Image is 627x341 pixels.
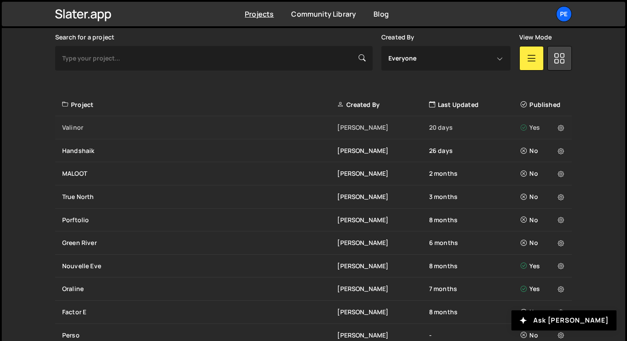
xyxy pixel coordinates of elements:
a: Nouvelle Eve [PERSON_NAME] 8 months Yes [55,255,572,278]
a: Handshaik [PERSON_NAME] 26 days No [55,139,572,163]
button: Ask [PERSON_NAME] [511,310,616,330]
div: Porftolio [62,216,337,224]
div: 8 months [429,216,521,224]
label: Search for a project [55,34,114,41]
input: Type your project... [55,46,373,71]
a: Community Library [291,9,356,19]
div: 3 months [429,192,521,201]
div: No [521,331,567,340]
a: Valinor [PERSON_NAME] 20 days Yes [55,116,572,139]
div: Yes [521,262,567,270]
div: No [521,238,567,247]
div: Nouvelle Eve [62,262,337,270]
div: No [521,308,567,316]
a: True North [PERSON_NAME] 3 months No [55,185,572,209]
div: Valinor [62,123,337,132]
div: Yes [521,284,567,293]
div: MALOOT [62,169,337,178]
a: Porftolio [PERSON_NAME] 8 months No [55,209,572,232]
div: Green River [62,238,337,247]
div: No [521,216,567,224]
div: - [429,331,521,340]
label: Created By [381,34,415,41]
div: Published [521,100,567,109]
div: [PERSON_NAME] [337,123,429,132]
a: Pe [556,6,572,22]
div: Yes [521,123,567,132]
div: 20 days [429,123,521,132]
div: 26 days [429,146,521,155]
div: True North [62,192,337,201]
div: [PERSON_NAME] [337,284,429,293]
div: No [521,169,567,178]
a: Oraline [PERSON_NAME] 7 months Yes [55,277,572,301]
a: Factor E [PERSON_NAME] 8 months No [55,301,572,324]
div: [PERSON_NAME] [337,262,429,270]
div: [PERSON_NAME] [337,146,429,155]
div: [PERSON_NAME] [337,169,429,178]
div: [PERSON_NAME] [337,331,429,340]
div: No [521,146,567,155]
div: Factor E [62,308,337,316]
div: Last Updated [429,100,521,109]
div: 2 months [429,169,521,178]
div: [PERSON_NAME] [337,192,429,201]
div: 7 months [429,284,521,293]
div: [PERSON_NAME] [337,308,429,316]
label: View Mode [519,34,552,41]
a: MALOOT [PERSON_NAME] 2 months No [55,162,572,185]
div: Created By [337,100,429,109]
div: No [521,192,567,201]
div: 8 months [429,308,521,316]
a: Projects [245,9,274,19]
div: Project [62,100,337,109]
div: 6 months [429,238,521,247]
a: Green River [PERSON_NAME] 6 months No [55,231,572,255]
div: Perso [62,331,337,340]
div: [PERSON_NAME] [337,216,429,224]
div: Oraline [62,284,337,293]
div: [PERSON_NAME] [337,238,429,247]
div: Handshaik [62,146,337,155]
a: Blog [373,9,389,19]
div: 8 months [429,262,521,270]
